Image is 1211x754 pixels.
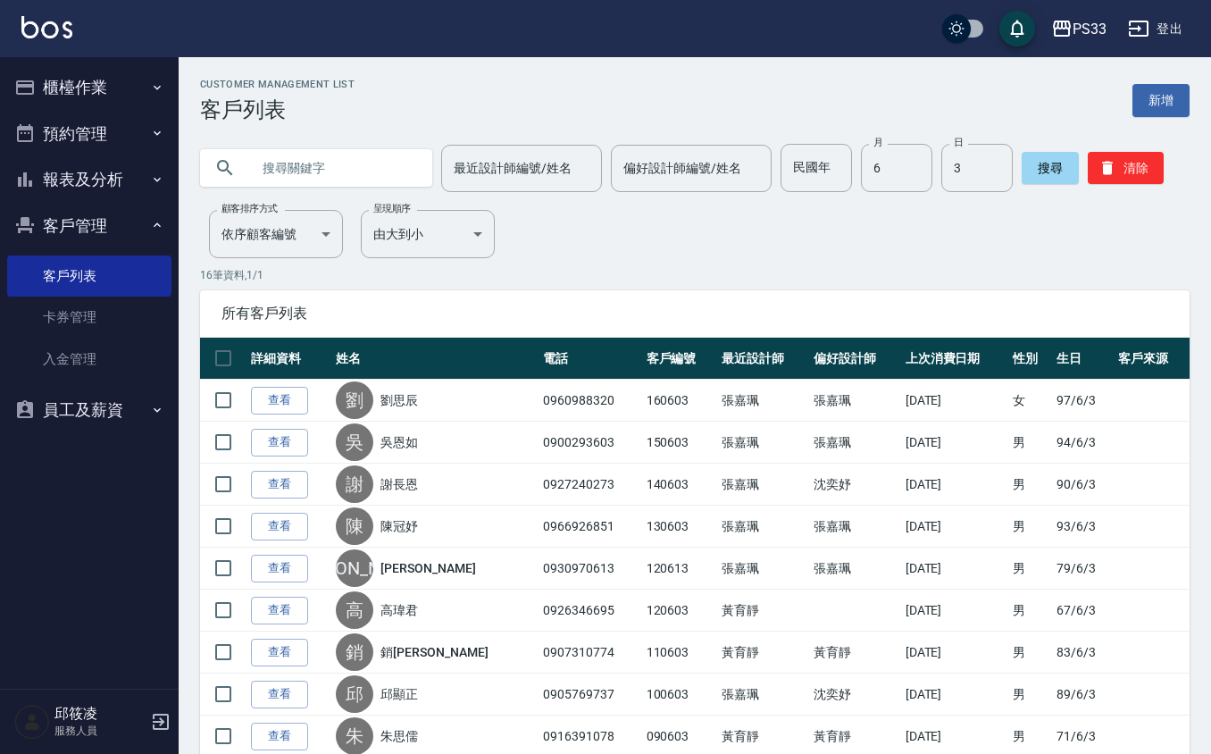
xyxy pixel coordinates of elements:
a: 銷[PERSON_NAME] [380,643,488,661]
th: 性別 [1008,338,1052,380]
a: 查看 [251,597,308,624]
td: 93/6/3 [1052,506,1114,548]
td: [DATE] [901,506,1009,548]
td: 張嘉珮 [809,548,901,590]
div: 依序顧客編號 [209,210,343,258]
img: Person [14,704,50,740]
a: 朱思儒 [380,727,418,745]
th: 詳細資料 [246,338,331,380]
h5: 邱筱凌 [54,705,146,723]
a: 陳冠妤 [380,517,418,535]
td: 男 [1008,506,1052,548]
td: 黃育靜 [717,632,809,674]
td: 0927240273 [539,464,641,506]
td: 130603 [642,506,718,548]
a: 卡券管理 [7,297,171,338]
td: 0905769737 [539,674,641,716]
button: 預約管理 [7,111,171,157]
button: PS33 [1044,11,1114,47]
a: 高瑋君 [380,601,418,619]
h3: 客戶列表 [200,97,355,122]
td: 100603 [642,674,718,716]
p: 服務人員 [54,723,146,739]
th: 偏好設計師 [809,338,901,380]
td: [DATE] [901,590,1009,632]
td: 沈奕妤 [809,464,901,506]
td: [DATE] [901,632,1009,674]
td: 張嘉珮 [809,422,901,464]
td: 黃育靜 [717,590,809,632]
th: 客戶編號 [642,338,718,380]
td: 94/6/3 [1052,422,1114,464]
a: 吳恩如 [380,433,418,451]
button: 櫃檯作業 [7,64,171,111]
div: 謝 [336,465,373,503]
td: 張嘉珮 [717,464,809,506]
td: 男 [1008,674,1052,716]
a: [PERSON_NAME] [380,559,475,577]
td: 90/6/3 [1052,464,1114,506]
div: 吳 [336,423,373,461]
td: 110603 [642,632,718,674]
label: 月 [873,136,882,149]
td: 女 [1008,380,1052,422]
span: 所有客戶列表 [221,305,1168,323]
td: [DATE] [901,422,1009,464]
a: 查看 [251,429,308,457]
td: [DATE] [901,464,1009,506]
a: 新增 [1132,84,1190,117]
td: 黃育靜 [809,632,901,674]
td: 男 [1008,632,1052,674]
td: 男 [1008,464,1052,506]
button: 登出 [1121,13,1190,46]
button: 搜尋 [1022,152,1079,184]
div: 劉 [336,381,373,419]
th: 生日 [1052,338,1114,380]
td: 120603 [642,590,718,632]
a: 查看 [251,723,308,750]
td: 0966926851 [539,506,641,548]
td: 張嘉珮 [809,380,901,422]
td: 160603 [642,380,718,422]
td: 83/6/3 [1052,632,1114,674]
div: 邱 [336,675,373,713]
div: 陳 [336,507,373,545]
td: 0960988320 [539,380,641,422]
div: 高 [336,591,373,629]
td: 張嘉珮 [717,674,809,716]
td: 97/6/3 [1052,380,1114,422]
a: 查看 [251,639,308,666]
label: 日 [954,136,963,149]
a: 查看 [251,555,308,582]
p: 16 筆資料, 1 / 1 [200,267,1190,283]
a: 客戶列表 [7,256,171,297]
td: 67/6/3 [1052,590,1114,632]
button: 員工及薪資 [7,387,171,433]
a: 查看 [251,471,308,498]
img: Logo [21,16,72,38]
td: [DATE] [901,548,1009,590]
label: 顧客排序方式 [221,202,278,215]
a: 劉思辰 [380,391,418,409]
button: 報表及分析 [7,156,171,203]
td: 89/6/3 [1052,674,1114,716]
td: 張嘉珮 [809,506,901,548]
td: [DATE] [901,380,1009,422]
a: 入金管理 [7,339,171,380]
td: 張嘉珮 [717,506,809,548]
td: 140603 [642,464,718,506]
button: 清除 [1088,152,1164,184]
td: 張嘉珮 [717,548,809,590]
h2: Customer Management List [200,79,355,90]
td: 0930970613 [539,548,641,590]
button: save [999,11,1035,46]
div: [PERSON_NAME] [336,549,373,587]
td: 男 [1008,422,1052,464]
td: 張嘉珮 [717,422,809,464]
div: PS33 [1073,18,1107,40]
div: 由大到小 [361,210,495,258]
button: 客戶管理 [7,203,171,249]
td: 張嘉珮 [717,380,809,422]
a: 查看 [251,387,308,415]
input: 搜尋關鍵字 [250,144,418,192]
